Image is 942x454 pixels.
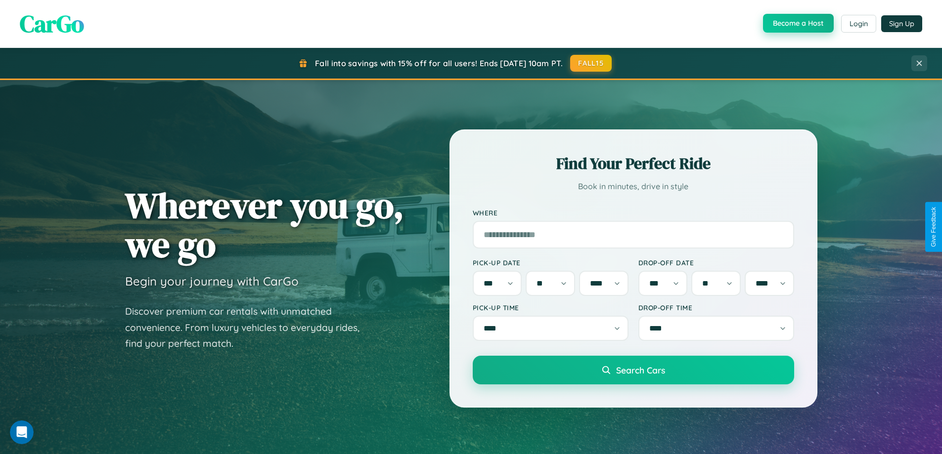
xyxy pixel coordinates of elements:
div: Give Feedback [930,207,937,247]
button: Sign Up [881,15,922,32]
label: Where [473,208,794,217]
h2: Find Your Perfect Ride [473,153,794,174]
button: Login [841,15,876,33]
button: Search Cars [473,356,794,384]
label: Pick-up Time [473,303,628,312]
button: FALL15 [570,55,612,72]
span: Search Cars [616,365,665,375]
label: Drop-off Time [638,303,794,312]
iframe: Intercom live chat [10,420,34,444]
span: CarGo [20,7,84,40]
p: Book in minutes, drive in style [473,179,794,194]
button: Become a Host [763,14,834,33]
h1: Wherever you go, we go [125,186,404,264]
label: Pick-up Date [473,258,628,267]
span: Fall into savings with 15% off for all users! Ends [DATE] 10am PT. [315,58,563,68]
p: Discover premium car rentals with unmatched convenience. From luxury vehicles to everyday rides, ... [125,303,372,352]
h3: Begin your journey with CarGo [125,274,299,289]
label: Drop-off Date [638,258,794,267]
